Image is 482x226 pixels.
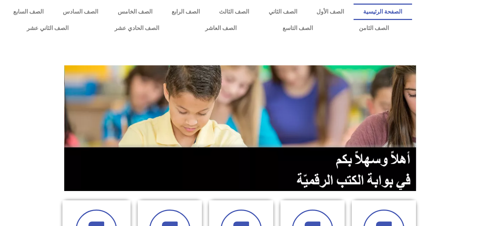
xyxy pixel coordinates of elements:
[182,20,259,36] a: الصف العاشر
[4,4,53,20] a: الصف السابع
[4,20,91,36] a: الصف الثاني عشر
[259,20,336,36] a: الصف التاسع
[336,20,412,36] a: الصف الثامن
[162,4,209,20] a: الصف الرابع
[108,4,162,20] a: الصف الخامس
[53,4,108,20] a: الصف السادس
[307,4,354,20] a: الصف الأول
[259,4,307,20] a: الصف الثاني
[209,4,259,20] a: الصف الثالث
[91,20,182,36] a: الصف الحادي عشر
[354,4,412,20] a: الصفحة الرئيسية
